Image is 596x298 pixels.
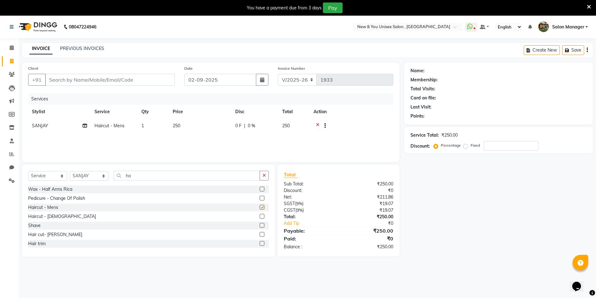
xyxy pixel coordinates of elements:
input: Search or Scan [114,171,260,180]
th: Action [310,105,393,119]
div: ₹0 [349,220,398,227]
div: Card on file: [410,95,436,101]
button: Save [562,45,584,55]
div: ₹250.00 [339,214,398,220]
div: Discount: [410,143,430,149]
th: Disc [232,105,278,119]
button: Create New [524,45,560,55]
div: Hair cut- [PERSON_NAME] [28,231,82,238]
div: ₹19.07 [339,207,398,214]
div: Membership: [410,77,438,83]
div: Total: [279,214,339,220]
span: 250 [282,123,290,129]
button: Pay [323,3,343,13]
th: Total [278,105,310,119]
a: PREVIOUS INVOICES [60,46,104,51]
div: ( ) [279,200,339,207]
th: Qty [138,105,169,119]
b: 08047224946 [69,18,96,36]
img: logo [16,18,59,36]
span: Salon Manager [552,24,584,30]
span: 1 [141,123,144,129]
a: Add Tip [279,220,348,227]
div: Service Total: [410,132,439,139]
th: Price [169,105,232,119]
span: 250 [173,123,180,129]
div: Balance : [279,244,339,250]
div: ₹0 [339,187,398,194]
div: ₹19.07 [339,200,398,207]
label: Fixed [471,143,480,148]
div: ₹250.00 [339,244,398,250]
button: +91 [28,74,46,86]
span: 0 F [235,123,242,129]
label: Invoice Number [278,66,305,71]
span: 9% [297,208,303,213]
div: ₹250.00 [339,181,398,187]
a: INVOICE [29,43,53,54]
input: Search by Name/Mobile/Email/Code [45,74,175,86]
th: Stylist [28,105,91,119]
div: ( ) [279,207,339,214]
div: Payable: [279,227,339,235]
div: Net: [279,194,339,200]
div: Pedicure - Change Of Polish [28,195,85,202]
span: Haircut - Mens [94,123,125,129]
label: Date [184,66,193,71]
div: Paid: [279,235,339,242]
th: Service [91,105,138,119]
span: 9% [296,201,302,206]
span: 0 % [248,123,255,129]
div: Name: [410,68,425,74]
div: You have a payment due from 3 days [247,5,322,11]
label: Percentage [441,143,461,148]
div: Services [29,93,398,105]
div: Hair trim [28,240,46,247]
span: CGST [284,207,295,213]
iframe: chat widget [570,273,590,292]
span: SGST [284,201,295,206]
div: Discount: [279,187,339,194]
div: ₹250.00 [441,132,458,139]
span: | [244,123,245,129]
span: SANJAY [32,123,48,129]
div: Total Visits: [410,86,435,92]
div: Haircut - [DEMOGRAPHIC_DATA] [28,213,96,220]
div: ₹250.00 [339,227,398,235]
div: ₹0 [339,235,398,242]
span: Total [284,171,298,178]
div: Haircut - Mens [28,204,58,211]
label: Client [28,66,38,71]
div: Last Visit: [410,104,431,110]
div: Shave [28,222,41,229]
div: Points: [410,113,425,119]
div: Sub Total: [279,181,339,187]
img: Salon Manager [538,21,549,32]
div: Wax - Half Arms Rica [28,186,72,193]
div: ₹211.86 [339,194,398,200]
